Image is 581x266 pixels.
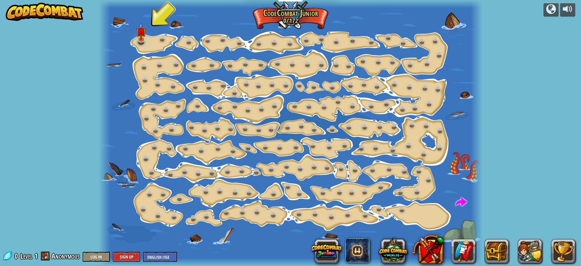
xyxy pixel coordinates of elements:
img: CodeCombat - Learn how to code by playing a game [6,3,83,21]
span: Anonymous [51,251,80,261]
button: Log In [83,252,110,262]
img: level-banner-unstarted.png [136,23,146,40]
button: Adjust volume [560,3,575,17]
span: Level [20,251,32,261]
span: 1 [34,251,38,261]
button: Sign Up [113,252,140,262]
button: Campaigns [543,3,559,17]
span: 0 [15,251,20,261]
